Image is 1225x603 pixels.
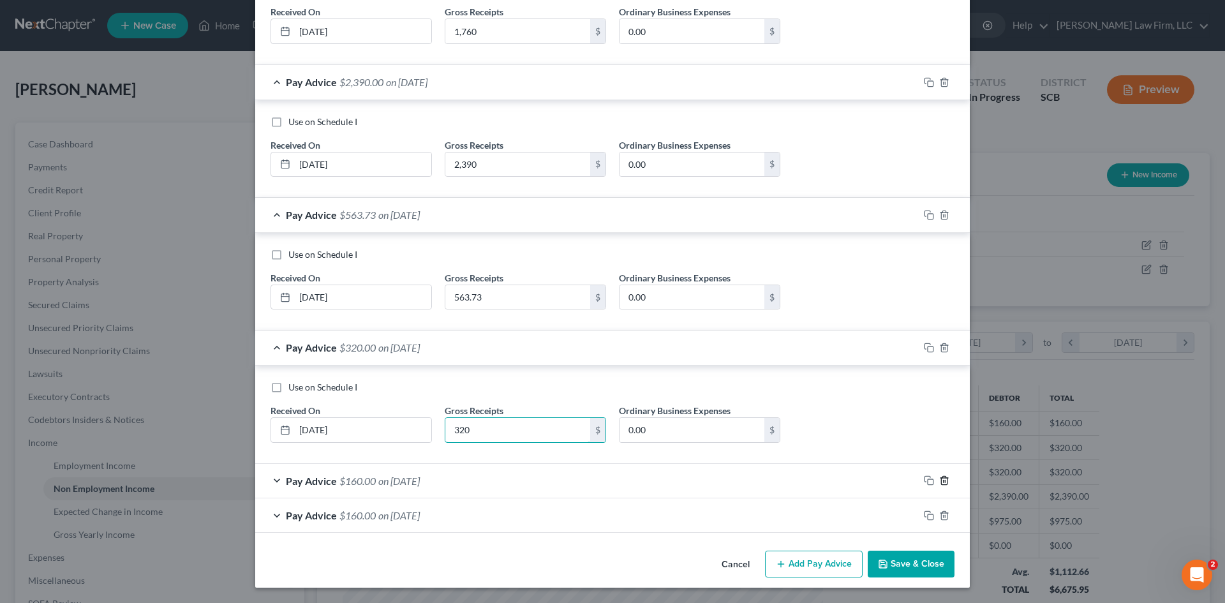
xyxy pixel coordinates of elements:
span: $2,390.00 [339,76,383,88]
div: $ [590,418,605,442]
span: on [DATE] [378,509,420,521]
input: MM/DD/YYYY [295,153,431,177]
span: $160.00 [339,509,376,521]
input: 0.00 [620,418,764,442]
label: Gross Receipts [445,404,503,417]
span: on [DATE] [378,209,420,221]
div: $ [764,418,780,442]
div: $ [590,153,605,177]
label: Ordinary Business Expenses [619,271,731,285]
button: Cancel [711,552,760,577]
label: Gross Receipts [445,5,503,19]
input: 0.00 [620,153,764,177]
div: $ [590,19,605,43]
input: MM/DD/YYYY [295,418,431,442]
span: Received On [271,272,320,283]
input: 0.00 [445,285,590,309]
span: Received On [271,405,320,416]
button: Save & Close [868,551,954,577]
input: 0.00 [620,19,764,43]
span: $320.00 [339,341,376,354]
span: Use on Schedule I [288,249,357,260]
iframe: Intercom live chat [1182,560,1212,590]
span: 2 [1208,560,1218,570]
span: Received On [271,140,320,151]
span: Pay Advice [286,209,337,221]
span: Received On [271,6,320,17]
span: Pay Advice [286,475,337,487]
div: $ [590,285,605,309]
span: Use on Schedule I [288,382,357,392]
label: Ordinary Business Expenses [619,138,731,152]
span: on [DATE] [378,341,420,354]
button: Add Pay Advice [765,551,863,577]
input: 0.00 [445,418,590,442]
span: $160.00 [339,475,376,487]
input: 0.00 [445,19,590,43]
span: Pay Advice [286,341,337,354]
div: $ [764,285,780,309]
label: Ordinary Business Expenses [619,5,731,19]
span: on [DATE] [386,76,427,88]
input: MM/DD/YYYY [295,19,431,43]
span: Pay Advice [286,509,337,521]
label: Ordinary Business Expenses [619,404,731,417]
label: Gross Receipts [445,271,503,285]
input: MM/DD/YYYY [295,285,431,309]
div: $ [764,19,780,43]
span: Pay Advice [286,76,337,88]
span: on [DATE] [378,475,420,487]
label: Gross Receipts [445,138,503,152]
input: 0.00 [445,153,590,177]
span: $563.73 [339,209,376,221]
span: Use on Schedule I [288,116,357,127]
input: 0.00 [620,285,764,309]
div: $ [764,153,780,177]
